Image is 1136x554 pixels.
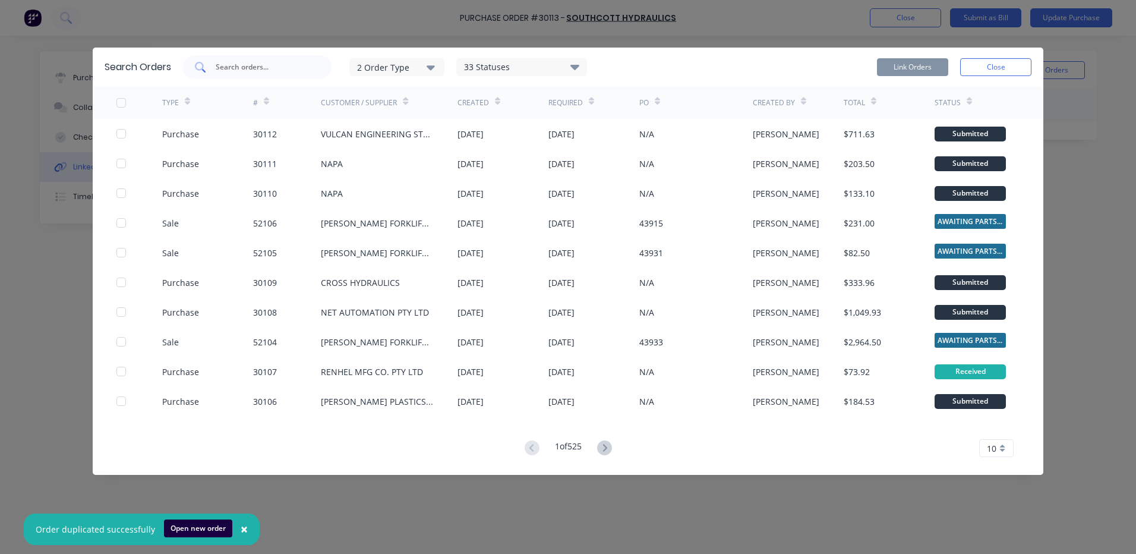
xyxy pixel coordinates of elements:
[844,97,865,108] div: Total
[253,336,277,348] div: 52104
[753,187,819,200] div: [PERSON_NAME]
[935,214,1006,229] span: AWAITING PARTS ...
[321,187,343,200] div: NAPA
[935,275,1006,290] div: Submitted
[555,440,582,457] div: 1 of 525
[457,395,484,408] div: [DATE]
[253,217,277,229] div: 52106
[753,247,819,259] div: [PERSON_NAME]
[935,244,1006,259] span: AWAITING PARTS ...
[935,186,1006,201] div: Submitted
[162,158,199,170] div: Purchase
[162,217,179,229] div: Sale
[844,217,875,229] div: $231.00
[639,395,654,408] div: N/A
[162,187,199,200] div: Purchase
[548,187,575,200] div: [DATE]
[253,187,277,200] div: 30110
[639,336,663,348] div: 43933
[753,158,819,170] div: [PERSON_NAME]
[253,306,277,319] div: 30108
[844,276,875,289] div: $333.96
[214,61,313,73] input: Search orders...
[639,276,654,289] div: N/A
[321,336,434,348] div: [PERSON_NAME] FORKLIFT SERVICES - BRENDALE
[639,128,654,140] div: N/A
[548,247,575,259] div: [DATE]
[253,97,258,108] div: #
[844,395,875,408] div: $184.53
[753,217,819,229] div: [PERSON_NAME]
[753,336,819,348] div: [PERSON_NAME]
[548,158,575,170] div: [DATE]
[105,60,171,74] div: Search Orders
[639,187,654,200] div: N/A
[548,97,583,108] div: Required
[935,333,1006,348] span: AWAITING PARTS ...
[753,97,795,108] div: Created By
[844,366,870,378] div: $73.92
[935,97,961,108] div: Status
[321,306,429,319] div: NET AUTOMATION PTY LTD
[457,158,484,170] div: [DATE]
[548,336,575,348] div: [DATE]
[639,366,654,378] div: N/A
[548,217,575,229] div: [DATE]
[457,61,586,74] div: 33 Statuses
[357,61,437,73] div: 2 Order Type
[162,366,199,378] div: Purchase
[321,217,434,229] div: [PERSON_NAME] FORKLIFT SERVICES - TRUGANINA
[935,364,1006,379] div: Received
[321,395,434,408] div: [PERSON_NAME] PLASTICS (AUST) P/L
[457,97,489,108] div: Created
[321,158,343,170] div: NAPA
[229,515,260,544] button: Close
[321,97,397,108] div: Customer / Supplier
[241,521,248,537] span: ×
[349,58,444,76] button: 2 Order Type
[844,128,875,140] div: $711.63
[935,127,1006,141] div: Submitted
[753,395,819,408] div: [PERSON_NAME]
[844,336,881,348] div: $2,964.50
[548,276,575,289] div: [DATE]
[253,158,277,170] div: 30111
[253,395,277,408] div: 30106
[457,217,484,229] div: [DATE]
[639,217,663,229] div: 43915
[321,247,434,259] div: [PERSON_NAME] FORKLIFT SERVICES - BRENDALE
[457,366,484,378] div: [DATE]
[753,306,819,319] div: [PERSON_NAME]
[321,276,400,289] div: CROSS HYDRAULICS
[162,306,199,319] div: Purchase
[987,442,996,455] span: 10
[162,97,179,108] div: TYPE
[321,366,423,378] div: RENHEL MFG CO. PTY LTD
[844,306,881,319] div: $1,049.93
[253,128,277,140] div: 30112
[960,58,1031,76] button: Close
[457,187,484,200] div: [DATE]
[548,306,575,319] div: [DATE]
[844,158,875,170] div: $203.50
[639,97,649,108] div: PO
[457,306,484,319] div: [DATE]
[935,394,1006,409] div: Submitted
[162,247,179,259] div: Sale
[162,395,199,408] div: Purchase
[162,128,199,140] div: Purchase
[164,520,232,537] button: Open new order
[935,156,1006,171] div: Submitted
[321,128,434,140] div: VULCAN ENGINEERING STEELS
[253,276,277,289] div: 30109
[639,247,663,259] div: 43931
[457,276,484,289] div: [DATE]
[877,58,948,76] button: Link Orders
[457,336,484,348] div: [DATE]
[36,523,155,536] div: Order duplicated successfully
[548,128,575,140] div: [DATE]
[639,158,654,170] div: N/A
[548,395,575,408] div: [DATE]
[162,276,199,289] div: Purchase
[639,306,654,319] div: N/A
